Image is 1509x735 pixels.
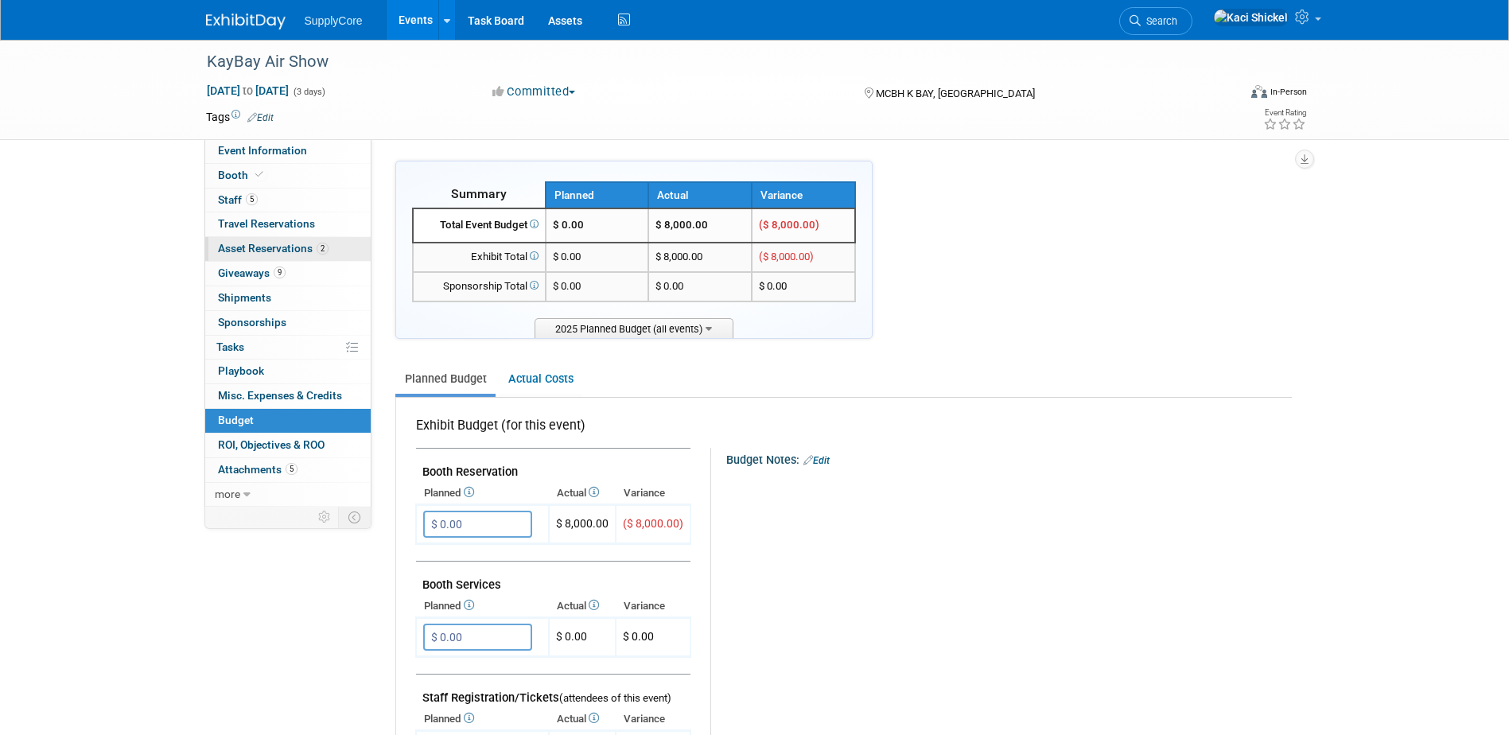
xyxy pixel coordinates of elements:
a: Giveaways9 [205,262,371,286]
td: $ 0.00 [648,272,752,301]
th: Planned [416,482,549,504]
div: KayBay Air Show [201,48,1214,76]
span: Misc. Expenses & Credits [218,389,342,402]
span: 9 [274,266,286,278]
th: Planned [546,182,649,208]
span: Giveaways [218,266,286,279]
span: (3 days) [292,87,325,97]
span: Summary [451,186,507,201]
span: 5 [286,463,298,475]
span: 5 [246,193,258,205]
a: Attachments5 [205,458,371,482]
div: Exhibit Total [420,250,539,265]
span: Tasks [216,340,244,353]
td: $ 0.00 [549,618,616,657]
span: more [215,488,240,500]
a: Booth [205,164,371,188]
span: ($ 8,000.00) [759,219,819,231]
a: Planned Budget [395,364,496,394]
img: Format-Inperson.png [1251,85,1267,98]
span: 2 [317,243,329,255]
span: Sponsorships [218,316,286,329]
span: $ 0.00 [553,280,581,292]
span: Travel Reservations [218,217,315,230]
th: Planned [416,708,549,730]
a: Shipments [205,286,371,310]
th: Variance [616,708,690,730]
span: MCBH K BAY, [GEOGRAPHIC_DATA] [876,87,1035,99]
span: Staff [218,193,258,206]
span: $ 0.00 [623,630,654,643]
span: SupplyCore [305,14,363,27]
div: In-Person [1270,86,1307,98]
span: Asset Reservations [218,242,329,255]
a: more [205,483,371,507]
a: ROI, Objectives & ROO [205,434,371,457]
span: $ 0.00 [553,251,581,262]
div: Budget Notes: [726,448,1290,469]
div: Sponsorship Total [420,279,539,294]
th: Actual [648,182,752,208]
span: Playbook [218,364,264,377]
span: ($ 8,000.00) [759,251,814,262]
a: Budget [205,409,371,433]
span: ($ 8,000.00) [623,517,683,530]
i: Booth reservation complete [255,170,263,179]
a: Event Information [205,139,371,163]
span: Search [1141,15,1177,27]
th: Variance [616,482,690,504]
img: ExhibitDay [206,14,286,29]
a: Travel Reservations [205,212,371,236]
th: Variance [616,595,690,617]
div: Total Event Budget [420,218,539,233]
span: Shipments [218,291,271,304]
button: Committed [487,84,581,100]
th: Variance [752,182,855,208]
span: (attendees of this event) [559,692,671,704]
div: Event Format [1144,83,1308,107]
th: Planned [416,595,549,617]
span: $ 0.00 [553,219,584,231]
a: Playbook [205,360,371,383]
a: Staff5 [205,189,371,212]
img: Kaci Shickel [1213,9,1289,26]
td: Personalize Event Tab Strip [311,507,339,527]
a: Edit [247,112,274,123]
th: Actual [549,482,616,504]
a: Asset Reservations2 [205,237,371,261]
th: Actual [549,595,616,617]
a: Sponsorships [205,311,371,335]
span: Booth [218,169,266,181]
span: [DATE] [DATE] [206,84,290,98]
td: $ 8,000.00 [648,208,752,243]
td: Tags [206,109,274,125]
a: Misc. Expenses & Credits [205,384,371,408]
span: to [240,84,255,97]
td: $ 8,000.00 [648,243,752,272]
span: Attachments [218,463,298,476]
th: Actual [549,708,616,730]
a: Edit [803,455,830,466]
div: Exhibit Budget (for this event) [416,417,684,443]
td: Booth Reservation [416,449,690,483]
a: Tasks [205,336,371,360]
td: Booth Services [416,562,690,596]
span: $ 0.00 [759,280,787,292]
span: $ 8,000.00 [556,517,609,530]
div: Event Rating [1263,109,1306,117]
td: Staff Registration/Tickets [416,675,690,709]
span: Budget [218,414,254,426]
a: Actual Costs [499,364,582,394]
td: Toggle Event Tabs [338,507,371,527]
span: Event Information [218,144,307,157]
span: ROI, Objectives & ROO [218,438,325,451]
a: Search [1119,7,1192,35]
span: 2025 Planned Budget (all events) [535,318,733,338]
